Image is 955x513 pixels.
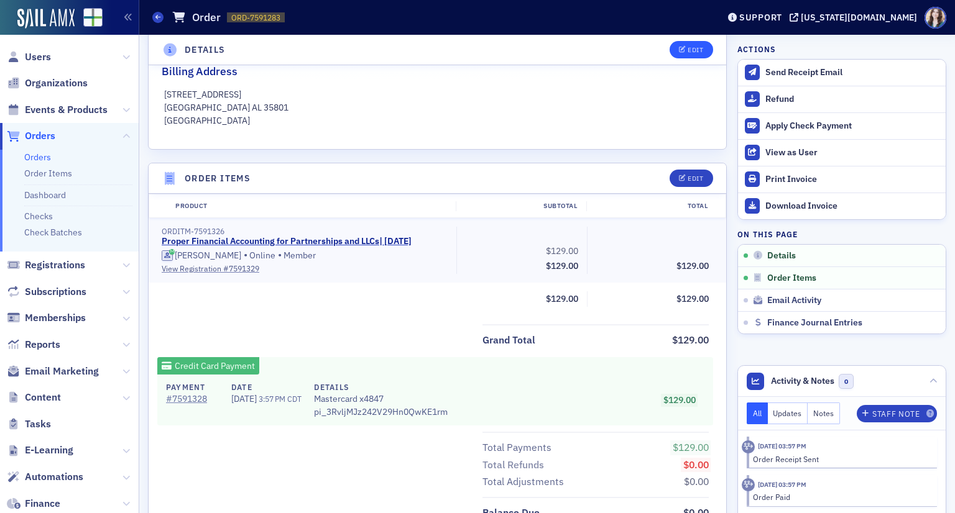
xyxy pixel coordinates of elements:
[25,443,73,457] span: E-Learning
[259,394,285,404] span: 3:57 PM
[482,458,548,473] span: Total Refunds
[185,43,226,57] h4: Details
[790,13,921,22] button: [US_STATE][DOMAIN_NAME]
[25,103,108,117] span: Events & Products
[482,440,551,455] div: Total Payments
[7,258,85,272] a: Registrations
[162,250,241,261] a: [PERSON_NAME]
[767,273,816,284] span: Order Items
[767,295,821,306] span: Email Activity
[768,402,808,424] button: Updates
[7,497,60,511] a: Finance
[24,152,51,163] a: Orders
[738,112,946,139] button: Apply Check Payment
[166,381,218,393] h4: Payment
[7,311,86,325] a: Memberships
[285,394,302,404] span: CDT
[7,76,88,90] a: Organizations
[753,491,929,502] div: Order Paid
[185,172,251,185] h4: Order Items
[482,333,535,348] div: Grand Total
[753,453,929,465] div: Order Receipt Sent
[7,103,108,117] a: Events & Products
[7,365,99,378] a: Email Marketing
[683,458,709,471] span: $0.00
[157,357,259,375] div: Credit Card Payment
[857,405,937,422] button: Staff Note
[747,402,768,424] button: All
[24,211,53,222] a: Checks
[839,374,854,389] span: 0
[164,88,711,101] p: [STREET_ADDRESS]
[546,245,578,256] span: $129.00
[25,338,60,352] span: Reports
[7,391,61,404] a: Content
[25,129,55,143] span: Orders
[25,391,61,404] span: Content
[676,260,709,271] span: $129.00
[25,365,99,378] span: Email Marketing
[162,63,238,79] h2: Billing Address
[162,249,448,261] div: Online Member
[672,334,709,346] span: $129.00
[7,285,86,299] a: Subscriptions
[482,474,568,489] span: Total Adjustments
[25,470,83,484] span: Automations
[167,201,456,211] div: Product
[24,189,66,201] a: Dashboard
[925,7,946,29] span: Profile
[684,475,709,488] span: $0.00
[739,12,782,23] div: Support
[738,166,946,193] a: Print Invoice
[25,50,51,64] span: Users
[314,381,448,393] h4: Details
[767,317,862,329] span: Finance Journal Entries
[25,311,86,325] span: Memberships
[7,417,51,431] a: Tasks
[673,441,709,453] span: $129.00
[737,229,946,240] h4: On this page
[808,402,840,424] button: Notes
[688,175,703,182] div: Edit
[7,50,51,64] a: Users
[24,227,82,238] a: Check Batches
[738,86,946,112] button: Refund
[670,41,713,58] button: Edit
[456,201,586,211] div: Subtotal
[17,9,75,29] img: SailAMX
[758,442,806,450] time: 8/13/2025 03:57 PM
[688,47,703,53] div: Edit
[663,394,696,406] span: $129.00
[244,249,247,261] span: •
[586,201,717,211] div: Total
[765,94,939,105] div: Refund
[192,10,221,25] h1: Order
[25,76,88,90] span: Organizations
[7,443,73,457] a: E-Learning
[737,43,776,55] h4: Actions
[25,258,85,272] span: Registrations
[765,120,939,132] div: Apply Check Payment
[765,174,939,185] div: Print Invoice
[314,393,448,406] span: Mastercard x4847
[231,393,259,404] span: [DATE]
[765,67,939,78] div: Send Receipt Email
[231,12,280,23] span: ORD-7591283
[767,250,796,261] span: Details
[676,293,709,304] span: $129.00
[738,60,946,86] button: Send Receipt Email
[482,333,540,348] span: Grand Total
[162,227,448,236] div: ORDITM-7591326
[765,201,939,212] div: Download Invoice
[546,293,578,304] span: $129.00
[801,12,917,23] div: [US_STATE][DOMAIN_NAME]
[164,114,711,127] p: [GEOGRAPHIC_DATA]
[162,263,448,274] a: View Registration #7591329
[670,170,713,187] button: Edit
[83,8,103,27] img: SailAMX
[25,285,86,299] span: Subscriptions
[482,440,556,455] span: Total Payments
[24,168,72,179] a: Order Items
[7,470,83,484] a: Automations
